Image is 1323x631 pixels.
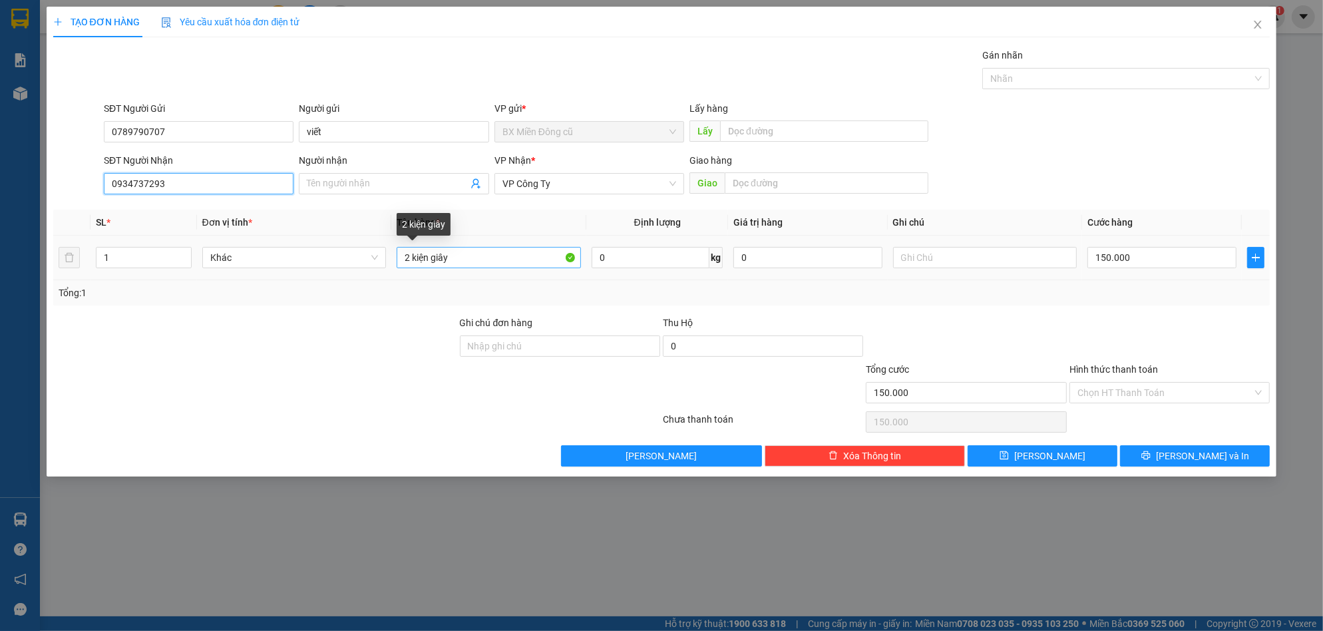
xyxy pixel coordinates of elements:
span: plus [53,17,63,27]
button: plus [1247,247,1264,268]
span: delete [829,451,838,461]
button: Close [1239,7,1276,44]
label: Hình thức thanh toán [1069,364,1158,375]
input: VD: Bàn, Ghế [397,247,581,268]
input: Dọc đường [720,120,928,142]
label: Gán nhãn [982,50,1023,61]
input: Dọc đường [725,172,928,194]
span: Đơn vị tính [202,217,252,228]
span: VP Nhận [494,155,531,166]
span: kg [709,247,723,268]
div: Người nhận [299,153,488,168]
span: user-add [471,178,481,189]
button: save[PERSON_NAME] [968,445,1117,467]
span: Giao [689,172,725,194]
span: Giá trị hàng [733,217,783,228]
span: save [1000,451,1009,461]
span: Xóa Thông tin [843,449,901,463]
div: Tổng: 1 [59,286,511,300]
label: Ghi chú đơn hàng [460,317,533,328]
button: [PERSON_NAME] [561,445,761,467]
span: printer [1141,451,1151,461]
span: Lấy hàng [689,103,728,114]
span: SL [96,217,106,228]
span: Thu Hộ [663,317,693,328]
input: Ghi chú đơn hàng [460,335,660,357]
span: VP Công Ty [502,174,676,194]
input: 0 [733,247,882,268]
button: delete [59,247,80,268]
span: BX Miền Đông cũ [502,122,676,142]
button: deleteXóa Thông tin [765,445,965,467]
span: plus [1248,252,1264,263]
div: 2 kiện giây [397,213,451,236]
span: Lấy [689,120,720,142]
span: Tổng cước [866,364,909,375]
span: Cước hàng [1087,217,1133,228]
div: VP gửi [494,101,684,116]
button: printer[PERSON_NAME] và In [1120,445,1270,467]
span: Định lượng [634,217,681,228]
span: close [1252,19,1263,30]
div: Người gửi [299,101,488,116]
span: [PERSON_NAME] [626,449,697,463]
span: Khác [210,248,379,268]
span: [PERSON_NAME] [1014,449,1085,463]
div: SĐT Người Nhận [104,153,293,168]
span: TẠO ĐƠN HÀNG [53,17,140,27]
th: Ghi chú [888,210,1083,236]
div: Chưa thanh toán [661,412,864,435]
img: icon [161,17,172,28]
div: SĐT Người Gửi [104,101,293,116]
input: Ghi Chú [893,247,1077,268]
span: Yêu cầu xuất hóa đơn điện tử [161,17,300,27]
span: Giao hàng [689,155,732,166]
span: [PERSON_NAME] và In [1156,449,1249,463]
